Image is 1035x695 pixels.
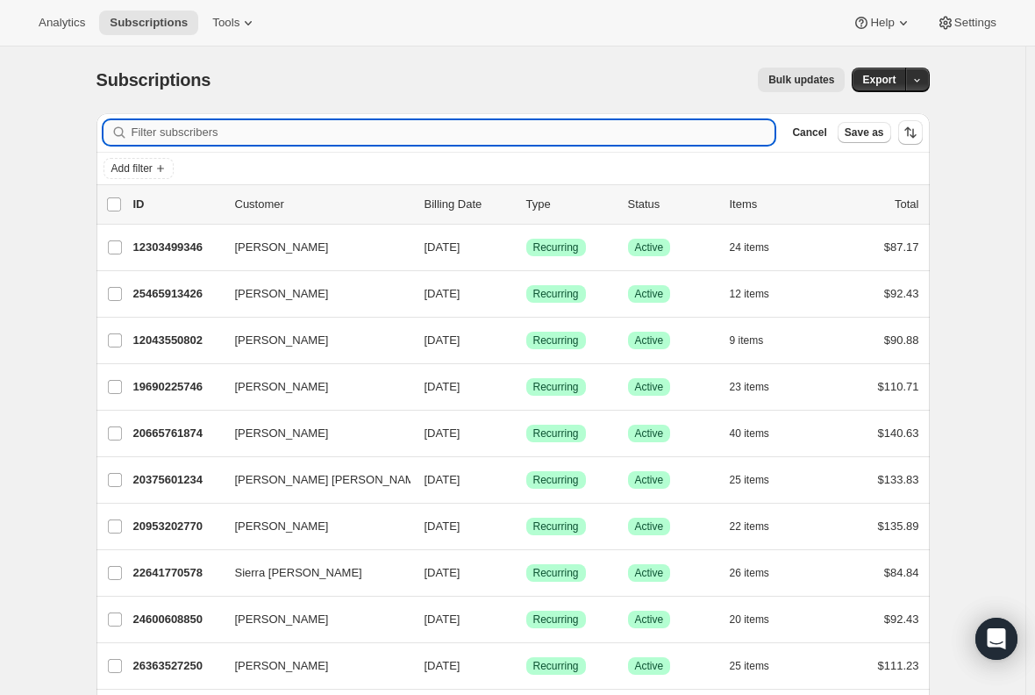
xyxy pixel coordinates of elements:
button: Cancel [785,122,833,143]
div: 22641770578Sierra [PERSON_NAME][DATE]SuccessRecurringSuccessActive26 items$84.84 [133,561,919,585]
span: [DATE] [425,566,460,579]
span: Recurring [533,380,579,394]
button: Add filter [103,158,174,179]
button: 12 items [730,282,789,306]
span: Subscriptions [110,16,188,30]
span: Save as [845,125,884,140]
span: [PERSON_NAME] [235,425,329,442]
span: 9 items [730,333,764,347]
div: IDCustomerBilling DateTypeStatusItemsTotal [133,196,919,213]
span: $90.88 [884,333,919,347]
span: Help [870,16,894,30]
p: Total [895,196,918,213]
span: 26 items [730,566,769,580]
span: $92.43 [884,613,919,626]
button: [PERSON_NAME] [225,652,400,680]
span: 25 items [730,473,769,487]
p: 20665761874 [133,425,221,442]
button: Settings [926,11,1007,35]
span: Recurring [533,613,579,627]
button: 25 items [730,468,789,492]
span: Sierra [PERSON_NAME] [235,564,362,582]
button: [PERSON_NAME] [PERSON_NAME] [225,466,400,494]
div: 20375601234[PERSON_NAME] [PERSON_NAME][DATE]SuccessRecurringSuccessActive25 items$133.83 [133,468,919,492]
div: 12303499346[PERSON_NAME][DATE]SuccessRecurringSuccessActive24 items$87.17 [133,235,919,260]
span: Active [635,566,664,580]
span: Export [862,73,896,87]
p: 20375601234 [133,471,221,489]
span: Recurring [533,333,579,347]
button: 9 items [730,328,783,353]
button: Help [842,11,922,35]
span: 24 items [730,240,769,254]
span: [DATE] [425,613,460,626]
p: 12043550802 [133,332,221,349]
button: Subscriptions [99,11,198,35]
span: $110.71 [878,380,919,393]
span: [PERSON_NAME] [235,378,329,396]
p: 20953202770 [133,518,221,535]
input: Filter subscribers [132,120,775,145]
button: 26 items [730,561,789,585]
p: 12303499346 [133,239,221,256]
p: 25465913426 [133,285,221,303]
div: 20953202770[PERSON_NAME][DATE]SuccessRecurringSuccessActive22 items$135.89 [133,514,919,539]
button: 40 items [730,421,789,446]
button: Bulk updates [758,68,845,92]
span: $140.63 [878,426,919,440]
button: Analytics [28,11,96,35]
span: $111.23 [878,659,919,672]
span: [PERSON_NAME] [235,611,329,628]
p: ID [133,196,221,213]
div: 24600608850[PERSON_NAME][DATE]SuccessRecurringSuccessActive20 items$92.43 [133,607,919,632]
span: [DATE] [425,380,460,393]
span: Recurring [533,566,579,580]
span: $92.43 [884,287,919,300]
div: 26363527250[PERSON_NAME][DATE]SuccessRecurringSuccessActive25 items$111.23 [133,654,919,678]
span: [PERSON_NAME] [235,239,329,256]
p: Status [628,196,716,213]
span: Cancel [792,125,826,140]
span: [DATE] [425,473,460,486]
p: Billing Date [425,196,512,213]
div: 20665761874[PERSON_NAME][DATE]SuccessRecurringSuccessActive40 items$140.63 [133,421,919,446]
button: Export [852,68,906,92]
span: Analytics [39,16,85,30]
div: Items [730,196,817,213]
span: Active [635,333,664,347]
button: [PERSON_NAME] [225,373,400,401]
span: Subscriptions [96,70,211,90]
span: Recurring [533,519,579,534]
span: [PERSON_NAME] [PERSON_NAME] [235,471,425,489]
span: $133.83 [878,473,919,486]
button: [PERSON_NAME] [225,419,400,448]
p: 22641770578 [133,564,221,582]
span: Active [635,659,664,673]
span: Bulk updates [768,73,834,87]
div: Type [526,196,614,213]
span: Recurring [533,240,579,254]
span: [PERSON_NAME] [235,518,329,535]
button: Sierra [PERSON_NAME] [225,559,400,587]
span: 22 items [730,519,769,534]
span: $84.84 [884,566,919,579]
span: Active [635,613,664,627]
span: Active [635,426,664,441]
span: Recurring [533,473,579,487]
p: 24600608850 [133,611,221,628]
div: 12043550802[PERSON_NAME][DATE]SuccessRecurringSuccessActive9 items$90.88 [133,328,919,353]
span: Add filter [111,161,153,176]
button: [PERSON_NAME] [225,280,400,308]
span: Active [635,287,664,301]
span: 12 items [730,287,769,301]
button: 20 items [730,607,789,632]
button: Save as [838,122,891,143]
button: 24 items [730,235,789,260]
span: Tools [212,16,239,30]
button: Tools [202,11,268,35]
div: 19690225746[PERSON_NAME][DATE]SuccessRecurringSuccessActive23 items$110.71 [133,375,919,399]
span: Recurring [533,287,579,301]
button: 22 items [730,514,789,539]
span: 40 items [730,426,769,441]
button: Sort the results [898,120,923,145]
